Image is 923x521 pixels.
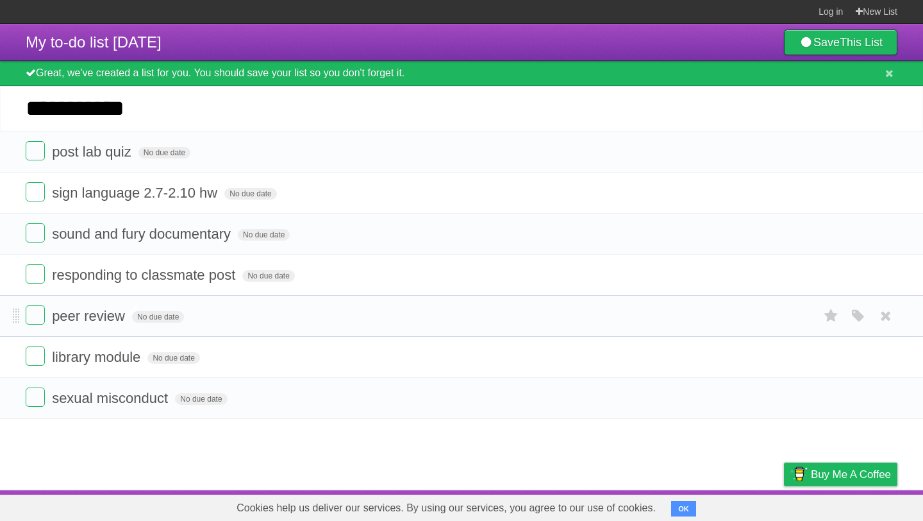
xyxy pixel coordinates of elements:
label: Done [26,388,45,407]
span: responding to classmate post [52,267,238,283]
span: No due date [238,229,290,241]
span: post lab quiz [52,144,135,160]
label: Done [26,305,45,325]
span: Cookies help us deliver our services. By using our services, you agree to our use of cookies. [224,495,669,521]
span: My to-do list [DATE] [26,33,162,51]
span: No due date [132,311,184,323]
label: Done [26,182,45,201]
span: Buy me a coffee [811,463,891,486]
a: Suggest a feature [817,493,897,518]
a: About [613,493,640,518]
span: No due date [242,270,294,282]
a: SaveThis List [784,30,897,55]
label: Done [26,141,45,160]
img: Buy me a coffee [790,463,808,485]
label: Star task [819,305,844,327]
a: Privacy [767,493,801,518]
b: This List [840,36,883,49]
span: sexual misconduct [52,390,171,406]
span: No due date [224,188,276,200]
span: No due date [147,352,199,364]
span: library module [52,349,144,365]
a: Terms [724,493,752,518]
a: Buy me a coffee [784,463,897,486]
span: sign language 2.7-2.10 hw [52,185,220,201]
a: Developers [656,493,708,518]
label: Done [26,264,45,284]
span: No due date [138,147,190,158]
span: sound and fury documentary [52,226,234,242]
span: No due date [175,393,227,405]
label: Done [26,223,45,243]
label: Done [26,346,45,366]
span: peer review [52,308,128,324]
button: OK [671,501,696,517]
